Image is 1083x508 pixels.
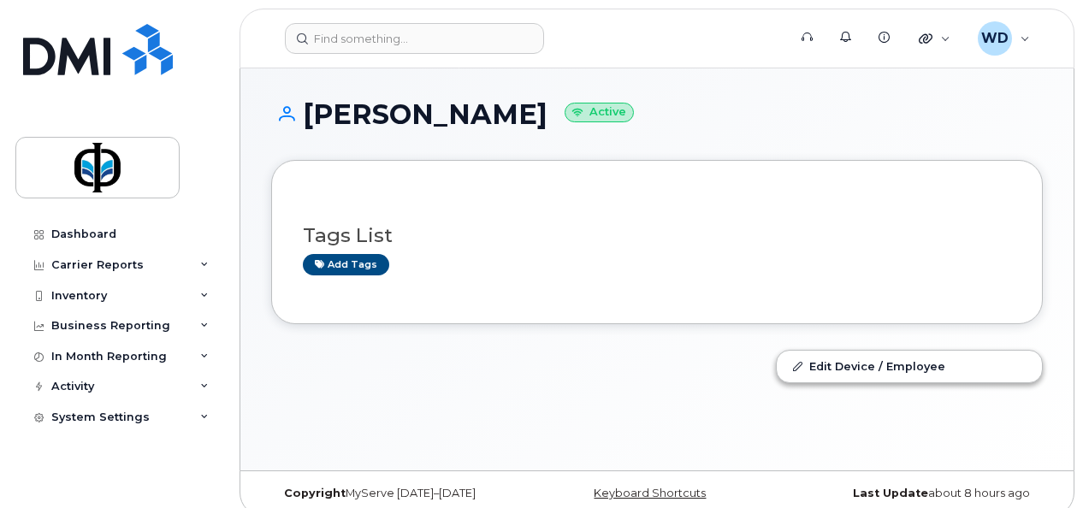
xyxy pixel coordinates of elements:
[303,254,389,275] a: Add tags
[271,99,1043,129] h1: [PERSON_NAME]
[303,225,1011,246] h3: Tags List
[271,487,529,500] div: MyServe [DATE]–[DATE]
[785,487,1043,500] div: about 8 hours ago
[777,351,1042,381] a: Edit Device / Employee
[594,487,706,499] a: Keyboard Shortcuts
[853,487,928,499] strong: Last Update
[565,103,634,122] small: Active
[284,487,346,499] strong: Copyright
